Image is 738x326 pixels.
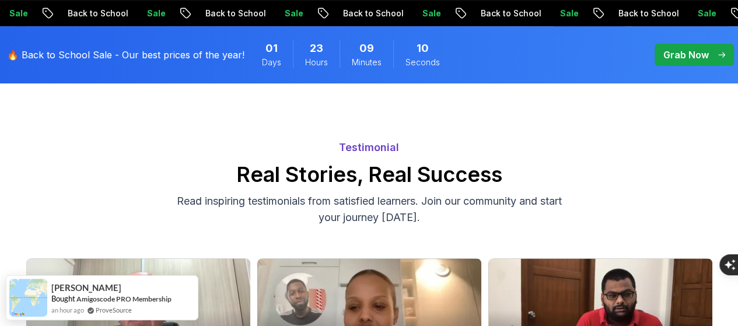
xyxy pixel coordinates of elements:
p: Sale [438,8,475,19]
p: Back to School [358,8,438,19]
p: Read inspiring testimonials from satisfied learners. Join our community and start your journey [D... [173,193,565,226]
span: Bought [51,294,75,303]
span: Minutes [352,57,382,68]
span: 23 Hours [310,40,323,57]
h2: Real Stories, Real Success [25,163,713,186]
p: Grab Now [663,48,709,62]
p: Sale [25,8,62,19]
p: Back to School [634,8,713,19]
span: [PERSON_NAME] [51,283,121,293]
span: 1 Days [265,40,278,57]
p: Sale [162,8,200,19]
p: Testimonial [25,139,713,156]
p: Back to School [83,8,162,19]
p: 🔥 Back to School Sale - Our best prices of the year! [7,48,244,62]
span: 10 Seconds [417,40,429,57]
p: Sale [575,8,613,19]
span: an hour ago [51,305,84,315]
a: Amigoscode PRO Membership [76,295,172,303]
p: Back to School [496,8,575,19]
span: Hours [305,57,328,68]
p: Back to School [221,8,300,19]
img: provesource social proof notification image [9,279,47,317]
span: 9 Minutes [359,40,374,57]
p: Sale [300,8,337,19]
span: Days [262,57,281,68]
a: ProveSource [96,305,132,315]
span: Seconds [405,57,440,68]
